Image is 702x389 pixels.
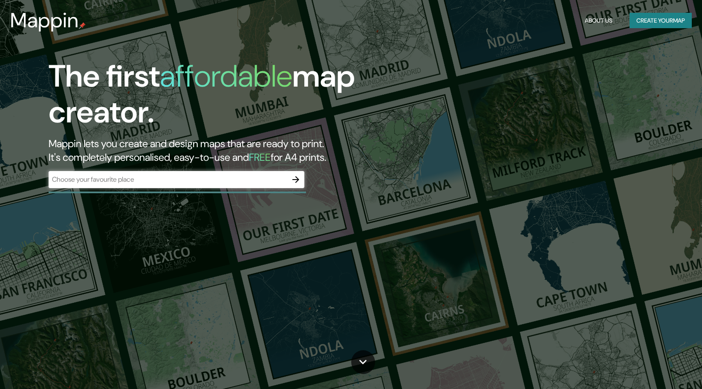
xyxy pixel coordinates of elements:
h5: FREE [249,151,271,164]
button: Create yourmap [630,13,692,29]
h3: Mappin [10,9,79,32]
img: mappin-pin [79,22,86,29]
input: Choose your favourite place [49,174,287,184]
button: About Us [581,13,616,29]
h2: Mappin lets you create and design maps that are ready to print. It's completely personalised, eas... [49,137,400,164]
h1: The first map creator. [49,58,400,137]
h1: affordable [160,56,292,96]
